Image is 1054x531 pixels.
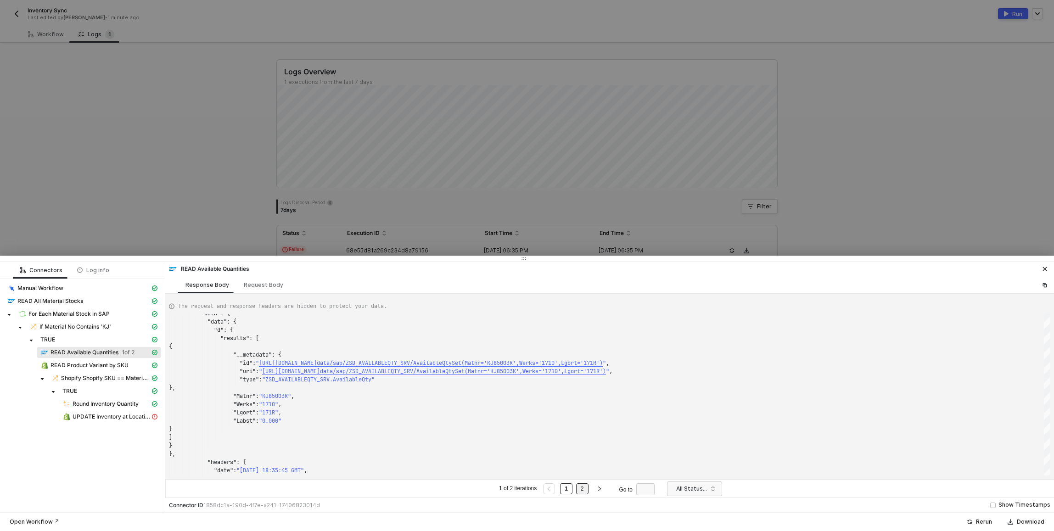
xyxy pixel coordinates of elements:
span: } [169,425,172,433]
img: integration-icon [8,297,15,305]
span: icon-cards [152,285,157,291]
span: r='KJ85003K',Werks='1710',Lgort='171R') [481,368,606,375]
span: icon-cards [152,401,157,407]
span: Manual Workflow [17,285,63,292]
div: Rerun [976,518,992,525]
span: data/sap/ZSD_AVAILABLEQTY_SRV/AvailableQtySet(Matn [317,359,477,367]
span: READ All Material Stocks [4,296,161,307]
div: Log info [77,267,109,274]
span: " [603,359,606,367]
span: : { [224,326,233,334]
button: Rerun [961,516,998,527]
button: Download [1002,516,1050,527]
span: "headers" [207,458,236,466]
span: : [256,409,259,416]
span: }, [169,384,175,391]
span: icon-close [1042,266,1048,272]
span: : [256,392,259,400]
span: caret-down [7,313,11,317]
span: If Material No Contains 'KJ' [39,323,111,330]
span: icon-download [1008,519,1013,525]
span: " [259,368,262,375]
span: "[DATE] 18:35:45 GMT" [236,467,304,474]
span: , [278,401,281,408]
button: left [543,483,555,494]
div: Connectors [20,267,62,274]
span: , [278,409,281,416]
img: integration-icon [30,323,37,330]
span: : [256,417,259,425]
a: 1 [562,484,571,494]
div: Response Body [185,281,229,289]
img: integration-icon [63,400,70,408]
span: : { [272,351,281,358]
span: UPDATE Inventory at Location [59,411,161,422]
div: Connector ID [169,502,320,509]
span: "Werks" [233,401,256,408]
div: Request Body [244,281,283,289]
span: : [259,376,262,383]
a: 2 [578,484,587,494]
span: icon-success-page [967,519,972,525]
img: integration-icon [41,362,48,369]
span: caret-down [51,390,56,394]
span: : [ [249,335,259,342]
span: caret-down [40,377,45,381]
span: "content-type" [214,475,259,482]
span: [URL][DOMAIN_NAME] [259,359,317,367]
span: For Each Material Stock in SAP [15,308,161,319]
span: READ Available Quantities [50,349,118,356]
span: " [256,359,259,367]
span: "id" [240,359,252,367]
span: Shopify Shopify SKU == Material No [48,373,161,384]
span: "171R" [259,409,278,416]
span: icon-cards [152,350,157,355]
span: , [291,392,294,400]
div: READ Available Quantities [169,265,249,273]
span: READ All Material Stocks [17,297,83,305]
span: If Material No Contains 'KJ' [26,321,161,332]
span: "Labst" [233,417,256,425]
span: For Each Material Stock in SAP [28,310,110,318]
span: READ Product Variant by SKU [50,362,129,369]
span: } [169,442,172,449]
button: right [594,483,605,494]
img: integration-icon [169,265,177,273]
span: "results" [220,335,249,342]
span: "KJ85003K" [259,392,291,400]
span: UPDATE Inventory at Location [73,413,150,420]
img: integration-icon [8,285,15,292]
div: Download [1017,518,1044,525]
span: "Matnr" [233,392,256,400]
span: , [368,475,371,482]
div: Show Timestamps [998,501,1050,509]
span: icon-cards [152,324,157,330]
span: "date" [214,467,233,474]
li: 1 [560,483,572,494]
li: 1 of 2 iterations [498,483,538,494]
span: : [256,401,259,408]
li: Next Page [592,483,607,494]
span: icon-cards [152,337,157,342]
span: 1 of 2 [122,349,135,356]
span: "1710" [259,401,278,408]
span: TRUE [40,336,55,343]
li: 2 [576,483,589,494]
span: caret-down [18,325,22,330]
span: icon-cards [152,363,157,368]
span: Manual Workflow [4,283,161,294]
span: icon-cards [152,375,157,381]
span: READ Available Quantities [37,347,161,358]
span: "__metadata" [233,351,272,358]
span: data/sap/ZSD_AVAILABLEQTY_SRV/AvailableQtySet(Matn [320,368,481,375]
span: : { [227,318,236,325]
span: : { [236,458,246,466]
img: integration-icon [41,349,48,356]
span: "uri" [240,368,256,375]
span: icon-drag-indicator [521,256,527,261]
span: READ Product Variant by SKU [37,360,161,371]
span: All Statuses [676,482,717,496]
span: : [252,359,256,367]
span: icon-logic [20,268,26,273]
div: Open Workflow ↗ [10,518,59,525]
